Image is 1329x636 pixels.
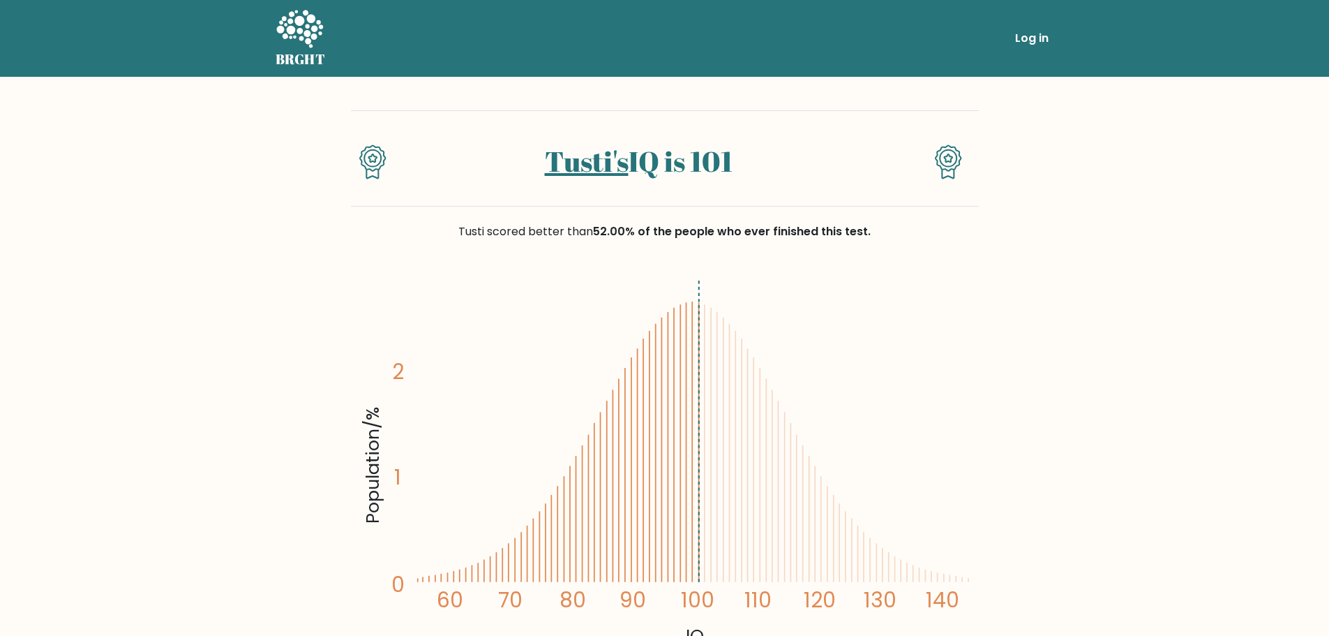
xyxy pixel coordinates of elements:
a: BRGHT [276,6,326,71]
tspan: 110 [744,586,772,614]
tspan: 130 [864,586,896,614]
tspan: 100 [681,586,714,614]
a: Tusti's [545,142,629,180]
tspan: 120 [804,586,836,614]
tspan: 0 [391,571,405,600]
tspan: 2 [392,357,404,386]
div: Tusti scored better than [351,223,979,240]
tspan: 1 [394,464,401,492]
tspan: 90 [620,586,646,614]
tspan: 140 [926,586,959,614]
h5: BRGHT [276,51,326,68]
tspan: 60 [436,586,463,614]
tspan: 80 [559,586,585,614]
h1: IQ is 101 [411,145,865,178]
span: 52.00% of the people who ever finished this test. [593,223,871,239]
a: Log in [1009,24,1054,52]
tspan: 70 [498,586,523,614]
tspan: Population/% [360,408,385,524]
